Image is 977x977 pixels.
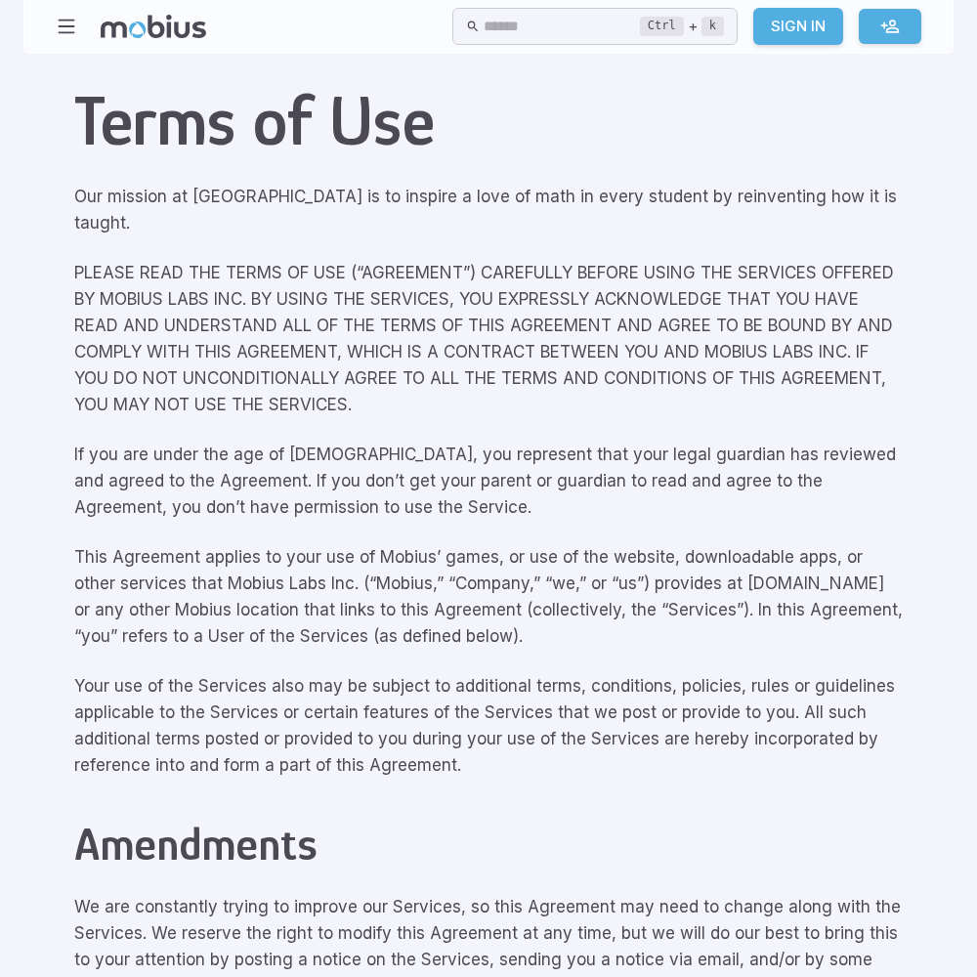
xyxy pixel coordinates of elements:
[74,442,903,521] p: If you are under the age of [DEMOGRAPHIC_DATA], you represent that your legal guardian has review...
[74,673,903,779] p: Your use of the Services also may be subject to additional terms, conditions, policies, rules or ...
[640,15,724,38] div: +
[74,184,903,236] p: Our mission at [GEOGRAPHIC_DATA] is to inspire a love of math in every student by reinventing how...
[74,260,903,418] p: PLEASE READ THE TERMS OF USE (“AGREEMENT”) CAREFULLY BEFORE USING THE SERVICES OFFERED BY MOBIUS ...
[74,818,903,871] h2: Amendments
[753,8,843,45] a: Sign In
[640,17,684,36] kbd: Ctrl
[74,544,903,650] p: This Agreement applies to your use of Mobius’ games, or use of the website, downloadable apps, or...
[74,81,903,160] h1: Terms of Use
[701,17,724,36] kbd: k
